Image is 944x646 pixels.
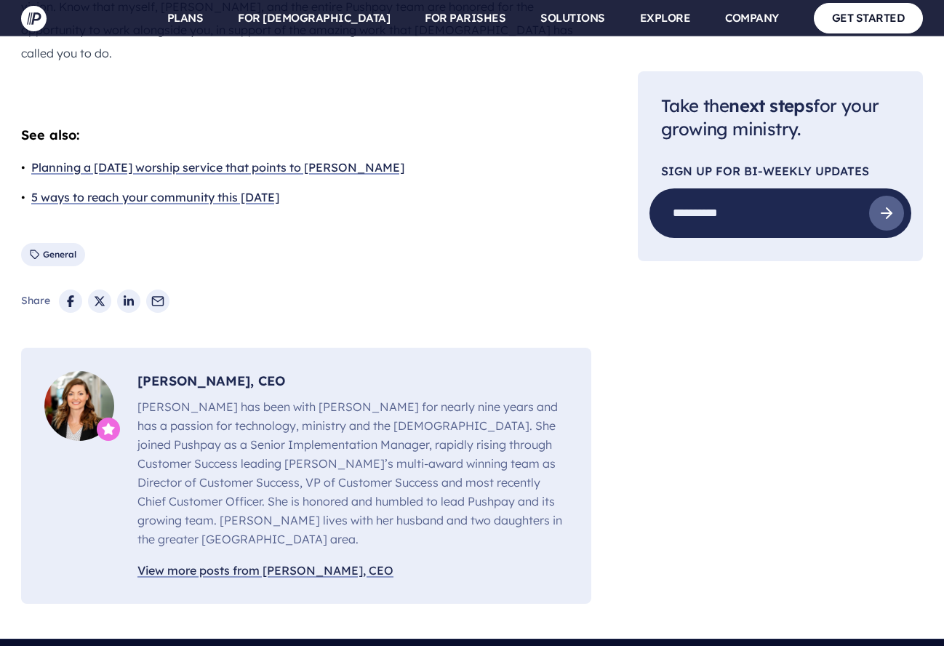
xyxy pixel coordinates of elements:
[21,157,25,178] span: •
[21,125,591,145] span: See also:
[117,290,140,313] a: Share on LinkedIn
[137,397,568,549] span: [PERSON_NAME] has been with [PERSON_NAME] for nearly nine years and has a passion for technology,...
[137,560,393,581] a: View more posts from [PERSON_NAME], CEO
[146,290,169,313] a: Share via Email
[31,187,279,208] a: 5 ways to reach your community this [DATE]
[31,157,404,178] a: Planning a [DATE] worship service that points to [PERSON_NAME]
[21,187,25,208] span: •
[44,371,114,441] img: Molly Matthews, CEO
[21,294,50,308] span: Share
[661,166,900,178] p: SIGN UP FOR Bi-Weekly Updates
[661,95,879,140] span: Take the for your growing ministry.
[21,243,85,266] a: General
[59,290,82,313] a: Share on Facebook
[814,3,924,33] a: GET STARTED
[88,290,111,313] a: Share on X
[137,371,568,391] span: [PERSON_NAME], CEO
[729,95,813,116] span: next steps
